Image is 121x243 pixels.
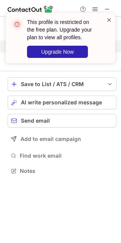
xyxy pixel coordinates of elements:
[21,99,102,106] span: AI write personalized message
[8,114,116,128] button: Send email
[21,136,81,142] span: Add to email campaign
[27,46,88,58] button: Upgrade Now
[8,96,116,109] button: AI write personalized message
[8,166,116,176] button: Notes
[41,49,74,55] span: Upgrade Now
[8,132,116,146] button: Add to email campaign
[8,5,53,14] img: ContactOut v5.3.10
[20,168,113,174] span: Notes
[27,18,97,41] header: This profile is restricted on the free plan. Upgrade your plan to view all profiles.
[11,18,23,30] img: error
[21,81,103,87] div: Save to List / ATS / CRM
[8,77,116,91] button: save-profile-one-click
[21,118,50,124] span: Send email
[20,152,113,159] span: Find work email
[8,150,116,161] button: Find work email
